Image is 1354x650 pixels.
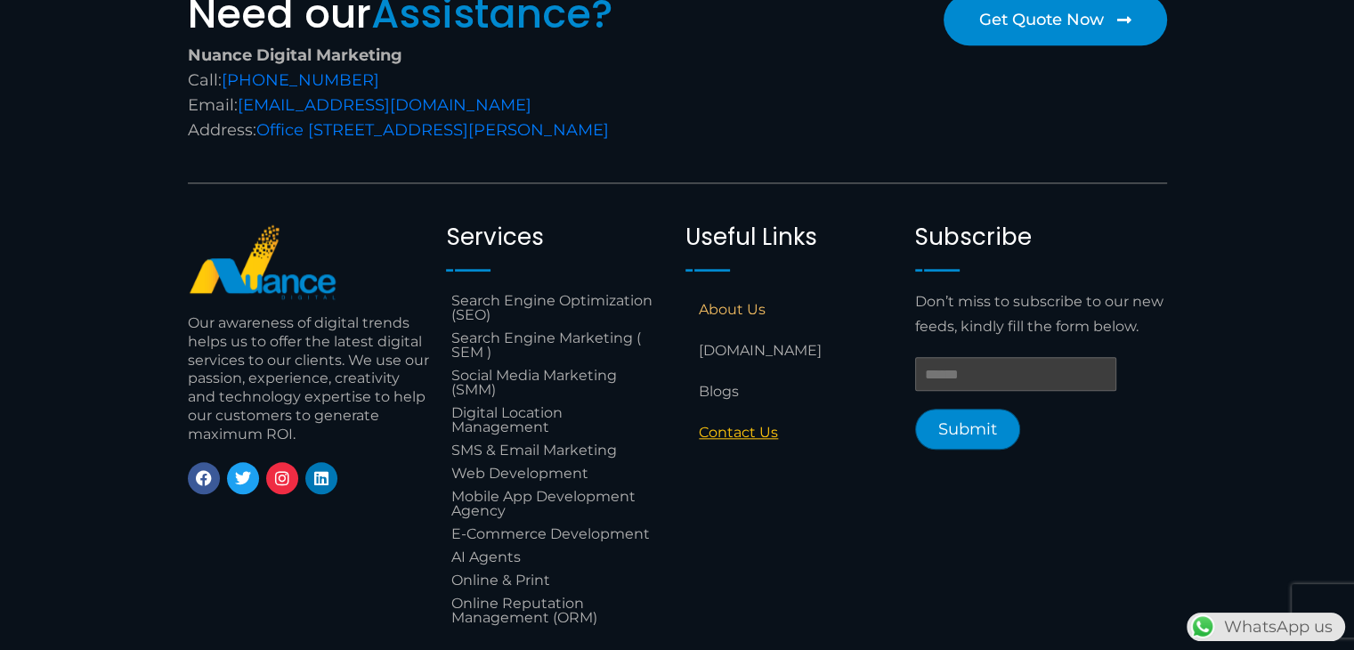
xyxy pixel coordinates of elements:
a: Search Engine Marketing ( SEM ) [446,327,668,364]
a: Online Reputation Management (ORM) [446,592,668,630]
p: Our awareness of digital trends helps us to offer the latest digital services to our clients. We ... [188,314,429,444]
a: SMS & Email Marketing [446,439,668,462]
a: About Us [685,289,897,330]
h2: Services [446,223,668,251]
button: Submit [915,409,1020,450]
a: Search Engine Optimization (SEO) [446,289,668,327]
a: [PHONE_NUMBER] [222,70,379,90]
span: Get Quote Now [979,12,1104,28]
a: [EMAIL_ADDRESS][DOMAIN_NAME] [238,95,531,115]
a: Mobile App Development Agency [446,485,668,523]
a: Digital Location Management [446,402,668,439]
a: Contact Us [685,412,897,453]
a: Online & Print [446,569,668,592]
a: Social Media Marketing (SMM) [446,364,668,402]
img: WhatsApp [1188,613,1217,641]
h2: Useful Links [685,223,897,251]
a: Office [STREET_ADDRESS][PERSON_NAME] [256,120,609,140]
a: WhatsAppWhatsApp us [1187,617,1345,637]
h2: Subscribe [915,223,1166,251]
p: Don’t miss to subscribe to our new feeds, kindly fill the form below. [915,289,1166,339]
a: AI Agents [446,546,668,569]
div: WhatsApp us [1187,613,1345,641]
a: [DOMAIN_NAME] [685,330,897,371]
a: E-Commerce Development [446,523,668,546]
strong: Nuance Digital Marketing [188,45,402,65]
div: Call: Email: Address: [188,43,669,142]
a: Blogs [685,371,897,412]
a: Web Development [446,462,668,485]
